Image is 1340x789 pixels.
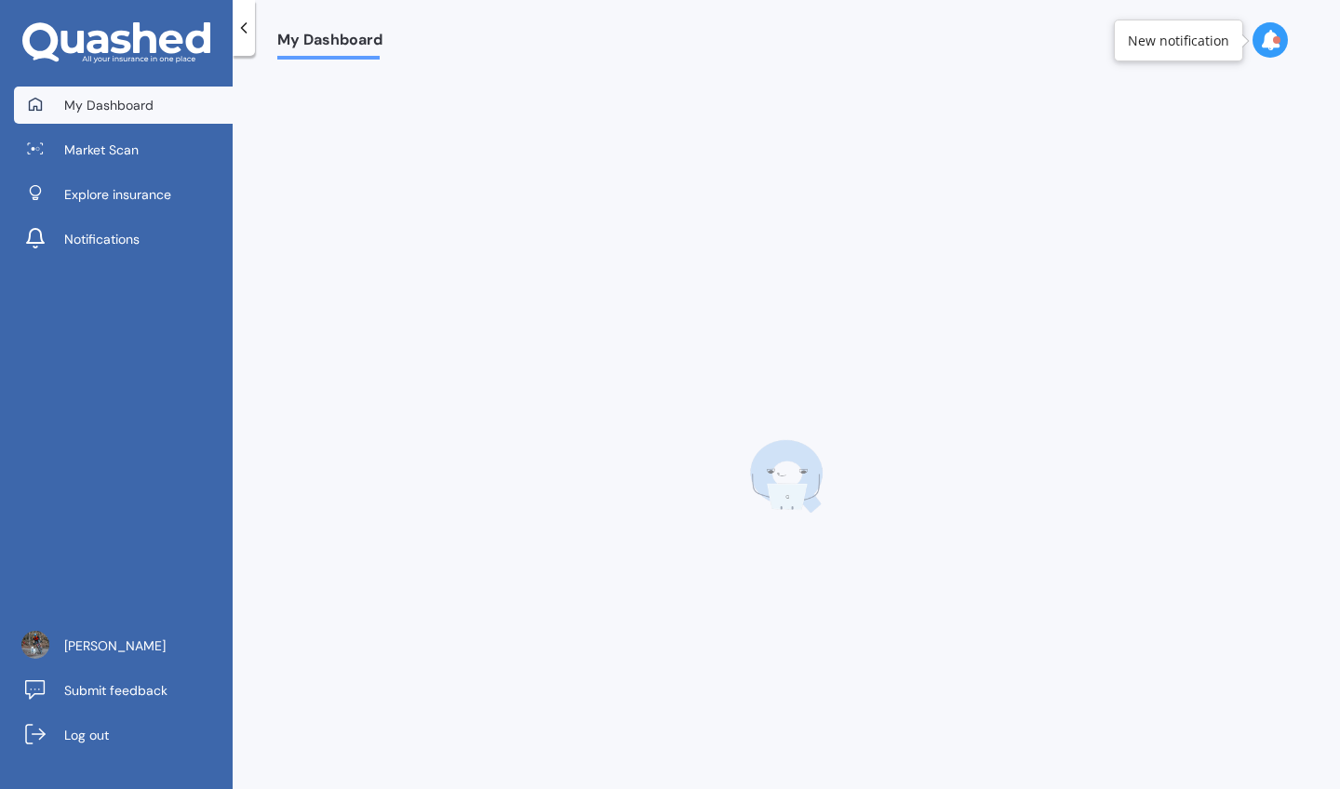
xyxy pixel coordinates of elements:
a: Notifications [14,221,233,258]
span: My Dashboard [277,31,382,56]
span: Log out [64,726,109,744]
a: Submit feedback [14,672,233,709]
span: Notifications [64,230,140,248]
span: Submit feedback [64,681,167,700]
a: My Dashboard [14,87,233,124]
div: New notification [1128,32,1229,50]
span: My Dashboard [64,96,154,114]
span: [PERSON_NAME] [64,636,166,655]
a: [PERSON_NAME] [14,627,233,664]
span: Market Scan [64,140,139,159]
img: ACg8ocKoO2hF5j9bGfxGlwJK7VIeCm9cyjoNuLvP_rVtJjueeRy3Z5k=s96-c [21,631,49,659]
a: Explore insurance [14,176,233,213]
img: q-laptop.bc25ffb5ccee3f42f31d.webp [749,439,824,514]
a: Market Scan [14,131,233,168]
span: Explore insurance [64,185,171,204]
a: Log out [14,716,233,754]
